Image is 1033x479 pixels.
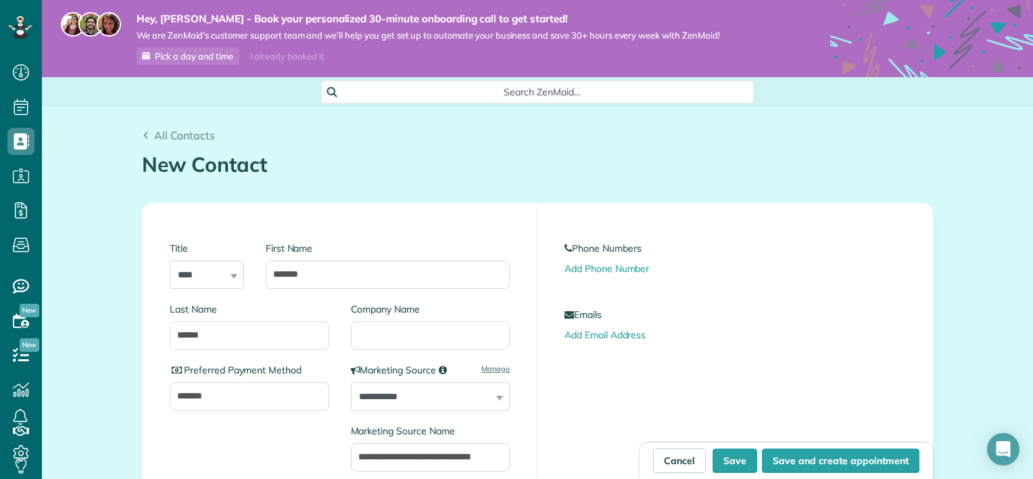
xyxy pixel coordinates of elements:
[351,363,510,377] label: Marketing Source
[170,242,244,255] label: Title
[564,308,905,321] label: Emails
[170,363,329,377] label: Preferred Payment Method
[142,154,933,176] h1: New Contact
[987,433,1019,465] div: Open Intercom Messenger
[78,12,103,37] img: jorge-587dff0eeaa6aab1f244e6dc62b8924c3b6ad411094392a53c71c6c4a576187d.jpg
[481,363,510,374] a: Manage
[20,338,39,352] span: New
[266,242,510,255] label: First Name
[61,12,85,37] img: maria-72a9807cf96188c08ef61303f053569d2e2a8a1cde33d635c8a3ac13582a053d.jpg
[713,449,757,473] button: Save
[351,302,510,316] label: Company Name
[170,302,329,316] label: Last Name
[137,30,720,41] span: We are ZenMaid’s customer support team and we’ll help you get set up to automate your business an...
[154,129,215,142] span: All Contacts
[653,449,706,473] a: Cancel
[762,449,919,473] button: Save and create appointment
[97,12,121,37] img: michelle-19f622bdf1676172e81f8f8fba1fb50e276960ebfe0243fe18214015130c80e4.jpg
[137,12,720,26] strong: Hey, [PERSON_NAME] - Book your personalized 30-minute onboarding call to get started!
[564,242,905,255] label: Phone Numbers
[142,127,215,143] a: All Contacts
[351,424,510,438] label: Marketing Source Name
[242,48,332,65] div: I already booked it
[564,329,646,341] a: Add Email Address
[20,304,39,317] span: New
[564,263,649,275] a: Add Phone Number
[155,51,233,62] span: Pick a day and time
[137,47,239,65] a: Pick a day and time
